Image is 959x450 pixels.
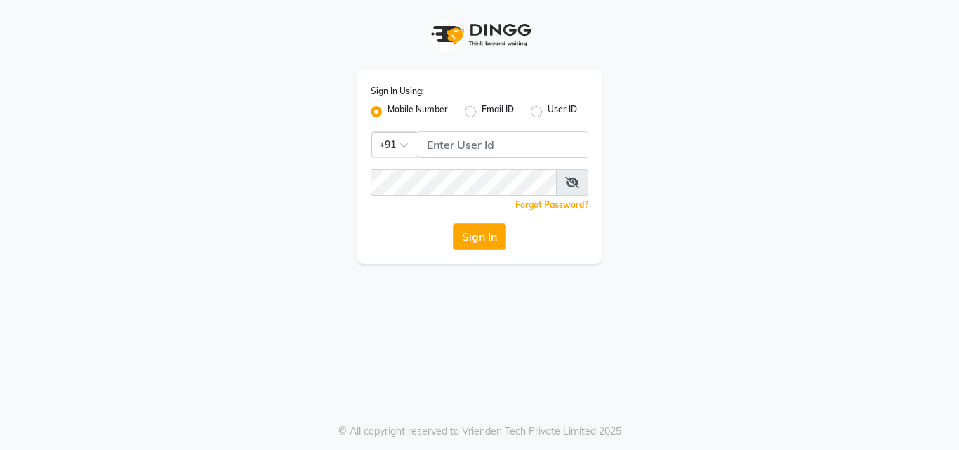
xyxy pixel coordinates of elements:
label: Mobile Number [388,103,448,120]
label: Email ID [482,103,514,120]
label: User ID [548,103,577,120]
input: Username [418,131,588,158]
label: Sign In Using: [371,85,424,98]
input: Username [371,169,557,196]
img: logo1.svg [423,14,536,55]
button: Sign In [453,223,506,250]
a: Forgot Password? [515,199,588,210]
